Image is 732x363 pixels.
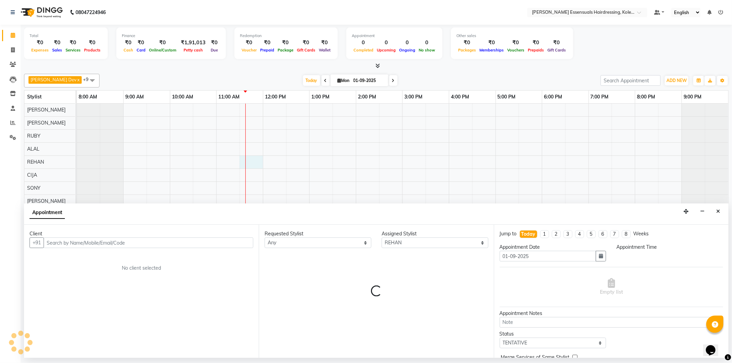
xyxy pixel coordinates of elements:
a: 9:00 AM [124,92,146,102]
span: Prepaid [258,48,276,52]
button: Close [713,206,723,217]
div: Appointment Time [616,244,723,251]
a: 6:00 PM [542,92,564,102]
div: ₹0 [82,39,102,47]
span: [PERSON_NAME] [27,120,66,126]
a: 10:00 AM [170,92,195,102]
button: ADD NEW [665,76,688,85]
span: Empty list [600,278,623,296]
div: Weeks [634,230,649,237]
li: 6 [599,230,607,238]
div: Today [521,231,536,238]
div: ₹0 [258,39,276,47]
div: ₹0 [50,39,64,47]
span: Package [276,48,295,52]
div: 0 [417,39,437,47]
div: ₹1,91,013 [178,39,208,47]
div: ₹0 [30,39,50,47]
div: Appointment [352,33,437,39]
li: 5 [587,230,596,238]
a: 5:00 PM [496,92,518,102]
span: Card [135,48,147,52]
span: Ongoing [397,48,417,52]
span: Today [303,75,320,86]
span: Prepaids [526,48,546,52]
input: yyyy-mm-dd [500,251,596,261]
span: Packages [456,48,478,52]
span: Voucher [240,48,258,52]
div: Status [500,330,606,338]
img: logo [18,3,65,22]
div: ₹0 [317,39,332,47]
input: Search by Name/Mobile/Email/Code [44,237,253,248]
span: [PERSON_NAME] [27,198,66,204]
span: Expenses [30,48,50,52]
span: Sales [50,48,64,52]
div: Appointment Date [500,244,606,251]
div: Jump to [500,230,517,237]
div: ₹0 [135,39,147,47]
div: Appointment Notes [500,310,723,317]
li: 8 [622,230,631,238]
div: ₹0 [208,39,220,47]
a: x [77,77,80,82]
div: Client [30,230,253,237]
div: Finance [122,33,220,39]
li: 2 [552,230,561,238]
span: Petty cash [182,48,205,52]
div: No client selected [46,265,237,272]
button: +91 [30,237,44,248]
a: 8:00 PM [635,92,657,102]
a: 2:00 PM [356,92,378,102]
div: Assigned Stylist [382,230,488,237]
span: REHAN [27,159,44,165]
span: +9 [83,77,94,82]
div: ₹0 [456,39,478,47]
span: Merge Services of Same Stylist [501,354,570,362]
span: Mon [336,78,351,83]
span: Gift Cards [295,48,317,52]
li: 1 [540,230,549,238]
div: ₹0 [240,39,258,47]
a: 3:00 PM [403,92,424,102]
a: 7:00 PM [589,92,611,102]
span: CIJA [27,172,37,178]
div: ₹0 [546,39,568,47]
span: Stylist [27,94,42,100]
span: ALAL [27,146,39,152]
a: 12:00 PM [263,92,288,102]
span: [PERSON_NAME] Dev [31,77,77,82]
div: ₹0 [122,39,135,47]
div: ₹0 [276,39,295,47]
span: Upcoming [375,48,397,52]
div: Total [30,33,102,39]
span: No show [417,48,437,52]
span: Cash [122,48,135,52]
a: 11:00 AM [217,92,241,102]
div: 0 [397,39,417,47]
a: 1:00 PM [310,92,331,102]
span: Services [64,48,82,52]
div: Other sales [456,33,568,39]
div: ₹0 [147,39,178,47]
div: ₹0 [295,39,317,47]
div: ₹0 [506,39,526,47]
span: SONY [27,185,40,191]
span: ADD NEW [666,78,687,83]
div: ₹0 [64,39,82,47]
span: [PERSON_NAME] [27,107,66,113]
input: 2025-09-01 [351,75,386,86]
b: 08047224946 [75,3,106,22]
div: 0 [352,39,375,47]
li: 4 [575,230,584,238]
a: 9:00 PM [682,92,704,102]
li: 7 [610,230,619,238]
span: Completed [352,48,375,52]
div: Requested Stylist [265,230,371,237]
div: ₹0 [526,39,546,47]
a: 8:00 AM [77,92,99,102]
span: Online/Custom [147,48,178,52]
div: ₹0 [478,39,506,47]
a: 4:00 PM [449,92,471,102]
span: Products [82,48,102,52]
